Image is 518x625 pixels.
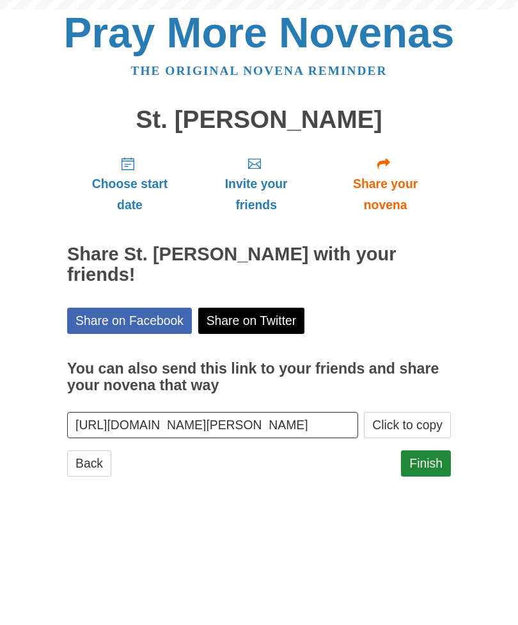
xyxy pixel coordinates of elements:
[364,412,451,438] button: Click to copy
[67,146,192,222] a: Choose start date
[198,308,305,334] a: Share on Twitter
[80,173,180,216] span: Choose start date
[67,308,192,334] a: Share on Facebook
[401,450,451,477] a: Finish
[320,146,451,222] a: Share your novena
[67,361,451,393] h3: You can also send this link to your friends and share your novena that way
[67,244,451,285] h2: Share St. [PERSON_NAME] with your friends!
[333,173,438,216] span: Share your novena
[67,450,111,477] a: Back
[192,146,320,222] a: Invite your friends
[67,106,451,134] h1: St. [PERSON_NAME]
[131,64,388,77] a: The original novena reminder
[64,9,455,56] a: Pray More Novenas
[205,173,307,216] span: Invite your friends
